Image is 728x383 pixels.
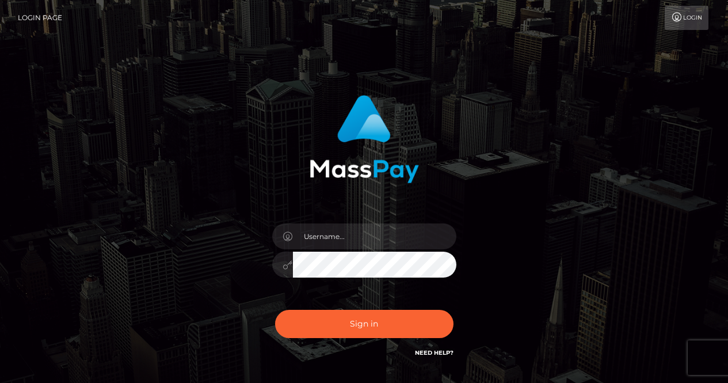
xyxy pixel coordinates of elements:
input: Username... [293,223,456,249]
a: Login [665,6,708,30]
a: Need Help? [415,349,453,357]
a: Login Page [18,6,62,30]
button: Sign in [275,310,453,338]
img: MassPay Login [310,95,419,183]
